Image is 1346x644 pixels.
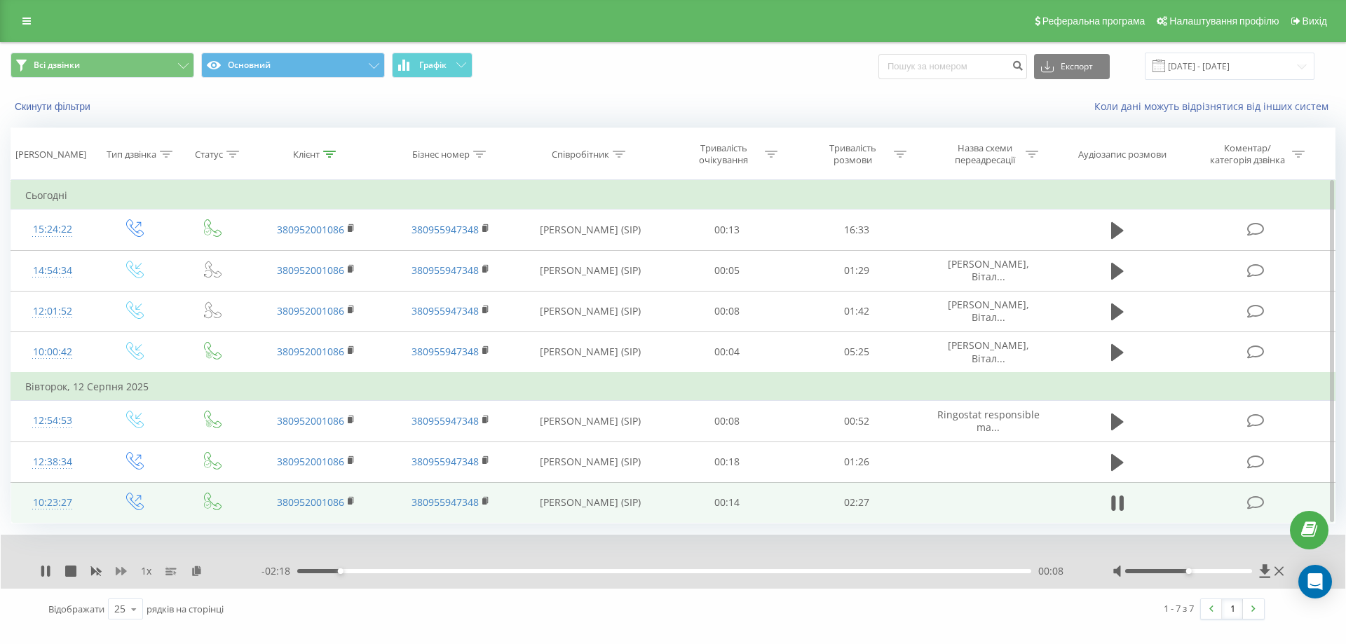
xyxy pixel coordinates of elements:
[686,142,761,166] div: Тривалість очікування
[277,263,344,277] a: 380952001086
[277,304,344,317] a: 380952001086
[791,291,920,331] td: 01:42
[791,250,920,291] td: 01:29
[25,407,80,434] div: 12:54:53
[195,149,223,160] div: Статус
[25,338,80,366] div: 10:00:42
[412,223,479,236] a: 380955947348
[791,331,920,373] td: 05:25
[517,250,662,291] td: [PERSON_NAME] (SIP)
[277,345,344,358] a: 380952001086
[1298,565,1332,598] div: Open Intercom Messenger
[517,291,662,331] td: [PERSON_NAME] (SIP)
[419,60,447,70] span: Графік
[277,223,344,236] a: 380952001086
[201,53,385,78] button: Основний
[25,448,80,476] div: 12:38:34
[1169,15,1279,27] span: Налаштування профілю
[1038,564,1063,578] span: 00:08
[791,210,920,250] td: 16:33
[34,60,80,71] span: Всі дзвінки
[791,401,920,441] td: 00:52
[791,441,920,482] td: 01:26
[937,408,1040,434] span: Ringostat responsible ma...
[791,482,920,523] td: 02:27
[114,602,125,616] div: 25
[277,495,344,509] a: 380952001086
[1034,54,1110,79] button: Експорт
[293,149,320,160] div: Клієнт
[15,149,86,160] div: [PERSON_NAME]
[412,495,479,509] a: 380955947348
[517,331,662,373] td: [PERSON_NAME] (SIP)
[25,216,80,243] div: 15:24:22
[517,210,662,250] td: [PERSON_NAME] (SIP)
[1094,100,1335,113] a: Коли дані можуть відрізнятися вiд інших систем
[277,414,344,427] a: 380952001086
[412,263,479,277] a: 380955947348
[277,455,344,468] a: 380952001086
[1303,15,1327,27] span: Вихід
[338,568,344,574] div: Accessibility label
[392,53,473,78] button: Графік
[25,489,80,516] div: 10:23:27
[947,142,1022,166] div: Назва схеми переадресації
[107,149,156,160] div: Тип дзвінка
[948,298,1029,324] span: [PERSON_NAME], Вітал...
[1185,568,1191,574] div: Accessibility label
[517,482,662,523] td: [PERSON_NAME] (SIP)
[662,291,791,331] td: 00:08
[948,338,1029,364] span: [PERSON_NAME], Вітал...
[11,100,97,113] button: Скинути фільтри
[1164,601,1194,615] div: 1 - 7 з 7
[815,142,890,166] div: Тривалість розмови
[48,603,104,615] span: Відображати
[412,345,479,358] a: 380955947348
[1222,599,1243,619] a: 1
[662,401,791,441] td: 00:08
[412,304,479,317] a: 380955947348
[412,414,479,427] a: 380955947348
[552,149,609,160] div: Співробітник
[662,441,791,482] td: 00:18
[662,210,791,250] td: 00:13
[948,257,1029,283] span: [PERSON_NAME], Вітал...
[662,482,791,523] td: 00:14
[261,564,297,578] span: - 02:18
[25,257,80,285] div: 14:54:34
[1042,15,1146,27] span: Реферальна програма
[662,250,791,291] td: 00:05
[11,373,1335,401] td: Вівторок, 12 Серпня 2025
[11,53,194,78] button: Всі дзвінки
[1206,142,1289,166] div: Коментар/категорія дзвінка
[25,298,80,325] div: 12:01:52
[662,331,791,373] td: 00:04
[412,455,479,468] a: 380955947348
[517,441,662,482] td: [PERSON_NAME] (SIP)
[412,149,470,160] div: Бізнес номер
[141,564,151,578] span: 1 x
[878,54,1027,79] input: Пошук за номером
[11,181,1335,210] td: Сьогодні
[147,603,224,615] span: рядків на сторінці
[1078,149,1167,160] div: Аудіозапис розмови
[517,401,662,441] td: [PERSON_NAME] (SIP)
